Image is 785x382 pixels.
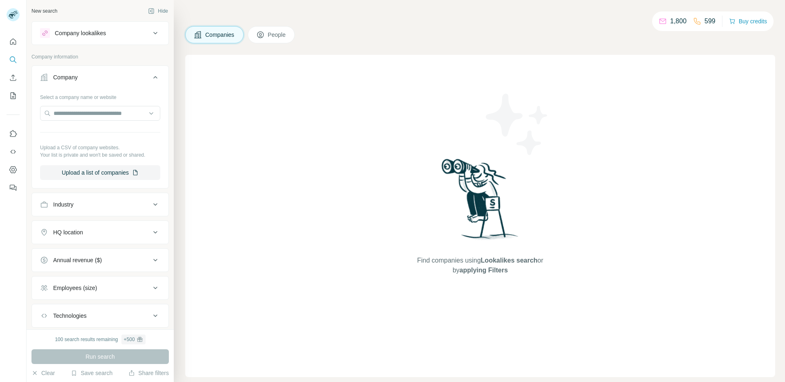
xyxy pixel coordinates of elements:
div: Select a company name or website [40,90,160,101]
h4: Search [185,10,775,21]
button: My lists [7,88,20,103]
div: Annual revenue ($) [53,256,102,264]
button: Share filters [128,369,169,377]
button: Company lookalikes [32,23,168,43]
button: Upload a list of companies [40,165,160,180]
span: Lookalikes search [481,257,538,264]
button: Quick start [7,34,20,49]
p: 1,800 [670,16,686,26]
span: People [268,31,287,39]
button: Technologies [32,306,168,326]
div: Industry [53,200,74,209]
button: Dashboard [7,162,20,177]
p: Your list is private and won't be saved or shared. [40,151,160,159]
img: Surfe Illustration - Stars [480,88,554,161]
span: Companies [205,31,235,39]
button: Industry [32,195,168,214]
img: Surfe Illustration - Woman searching with binoculars [438,157,523,248]
button: Use Surfe API [7,144,20,159]
div: Employees (size) [53,284,97,292]
span: applying Filters [460,267,508,274]
p: 599 [704,16,715,26]
div: Technologies [53,312,87,320]
button: Hide [142,5,174,17]
button: HQ location [32,222,168,242]
p: Upload a CSV of company websites. [40,144,160,151]
button: Search [7,52,20,67]
button: Save search [71,369,112,377]
div: + 500 [124,336,135,343]
div: Company [53,73,78,81]
button: Company [32,67,168,90]
div: 100 search results remaining [55,335,145,344]
button: Employees (size) [32,278,168,298]
span: Find companies using or by [415,256,545,275]
button: Feedback [7,180,20,195]
button: Enrich CSV [7,70,20,85]
button: Clear [31,369,55,377]
div: Company lookalikes [55,29,106,37]
button: Annual revenue ($) [32,250,168,270]
button: Use Surfe on LinkedIn [7,126,20,141]
div: HQ location [53,228,83,236]
button: Buy credits [729,16,767,27]
p: Company information [31,53,169,61]
div: New search [31,7,57,15]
